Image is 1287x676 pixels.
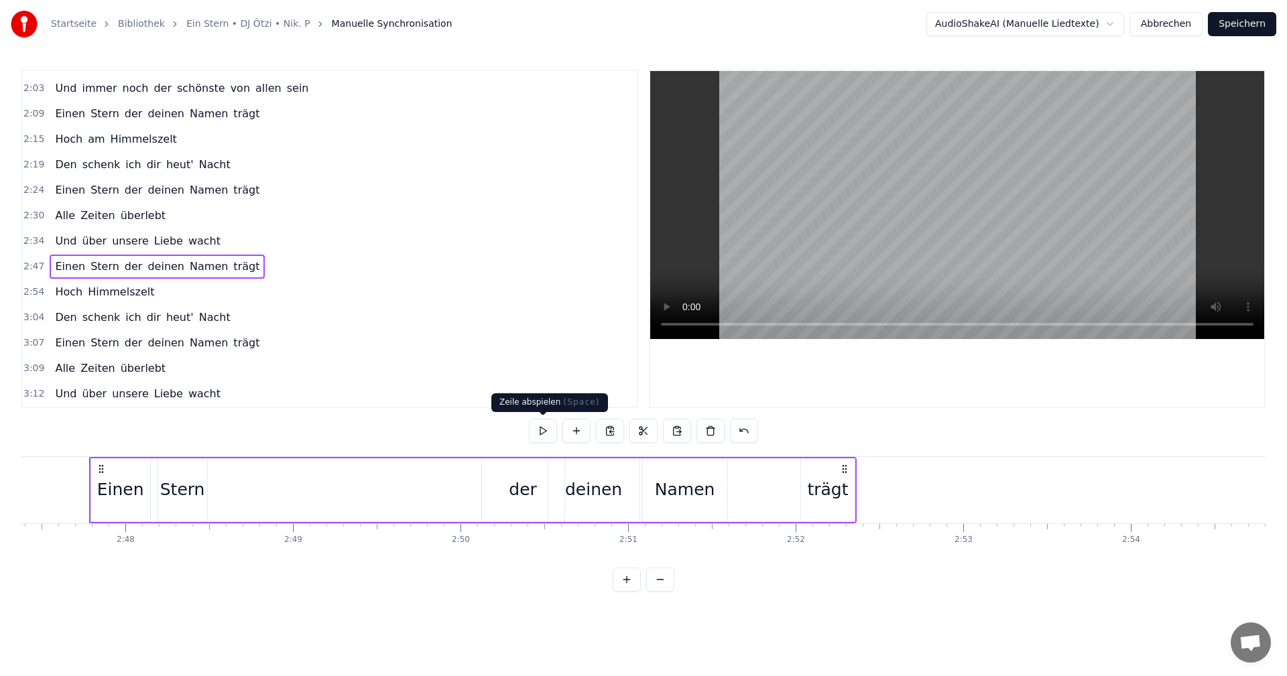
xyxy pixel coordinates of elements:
span: trägt [232,182,261,198]
span: dir [145,310,162,325]
span: dir [145,157,162,172]
span: der [123,335,144,350]
span: Nacht [198,310,232,325]
div: 2:49 [284,535,302,545]
span: wacht [187,233,222,249]
span: von [229,80,251,96]
span: Hoch [54,131,84,147]
img: youka [11,11,38,38]
span: der [123,182,144,198]
span: Und [54,80,78,96]
div: Namen [655,477,715,502]
div: 2:53 [955,535,973,545]
span: deinen [146,182,186,198]
span: Nacht [198,157,232,172]
span: 2:34 [23,234,44,248]
span: 2:30 [23,209,44,222]
span: Namen [188,182,229,198]
span: Und [54,233,78,249]
nav: breadcrumb [51,17,452,31]
a: Ein Stern • DJ Ötzi • Nik. P [186,17,310,31]
span: Stern [89,335,121,350]
a: Startseite [51,17,97,31]
span: Den [54,310,78,325]
span: 3:12 [23,387,44,401]
div: Chat öffnen [1231,622,1271,663]
span: Einen [54,335,86,350]
span: 2:03 [23,82,44,95]
span: Einen [54,182,86,198]
span: am [86,131,106,147]
span: ich [124,157,142,172]
span: 2:47 [23,260,44,273]
span: Namen [188,106,229,121]
span: Namen [188,335,229,350]
span: unsere [111,233,150,249]
span: heut' [165,157,195,172]
span: Und [54,386,78,401]
span: Zeiten [79,208,117,223]
span: Zeiten [79,360,117,376]
div: deinen [565,477,622,502]
span: 3:07 [23,336,44,350]
span: Stern [89,259,121,274]
span: Einen [54,259,86,274]
span: ( Space ) [563,397,599,407]
span: Hoch [54,284,84,299]
span: der [152,80,173,96]
span: überlebt [119,208,167,223]
div: 2:48 [117,535,135,545]
span: unsere [111,386,150,401]
span: immer [80,80,118,96]
button: Abbrechen [1129,12,1203,36]
span: trägt [232,259,261,274]
span: allen [254,80,283,96]
span: Namen [188,259,229,274]
div: 2:52 [787,535,805,545]
span: 2:24 [23,184,44,197]
div: trägt [807,477,848,502]
span: über [80,233,108,249]
span: trägt [232,335,261,350]
span: über [80,386,108,401]
span: 2:09 [23,107,44,121]
span: Himmelszelt [109,131,178,147]
span: 3:09 [23,362,44,375]
span: 2:15 [23,133,44,146]
span: Stern [89,106,121,121]
span: deinen [146,259,186,274]
span: Liebe [153,386,184,401]
div: Zeile abspielen [491,393,608,412]
span: trägt [232,106,261,121]
span: 3:04 [23,311,44,324]
span: überlebt [119,360,167,376]
span: Alle [54,208,76,223]
span: Den [54,157,78,172]
a: Bibliothek [118,17,165,31]
span: Alle [54,360,76,376]
span: Manuelle Synchronisation [332,17,452,31]
span: noch [121,80,150,96]
span: heut' [165,310,195,325]
span: der [123,259,144,274]
div: 2:50 [452,535,470,545]
span: Liebe [153,233,184,249]
span: Stern [89,182,121,198]
span: Himmelszelt [86,284,156,299]
span: 2:54 [23,285,44,299]
span: deinen [146,335,186,350]
span: sein [286,80,310,96]
span: wacht [187,386,222,401]
div: 2:54 [1122,535,1140,545]
div: Einen [97,477,144,502]
span: schönste [176,80,227,96]
span: schenk [81,310,122,325]
span: deinen [146,106,186,121]
div: 2:51 [619,535,637,545]
span: der [123,106,144,121]
span: schenk [81,157,122,172]
div: Stern [160,477,205,502]
span: 2:19 [23,158,44,172]
span: Einen [54,106,86,121]
span: ich [124,310,142,325]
